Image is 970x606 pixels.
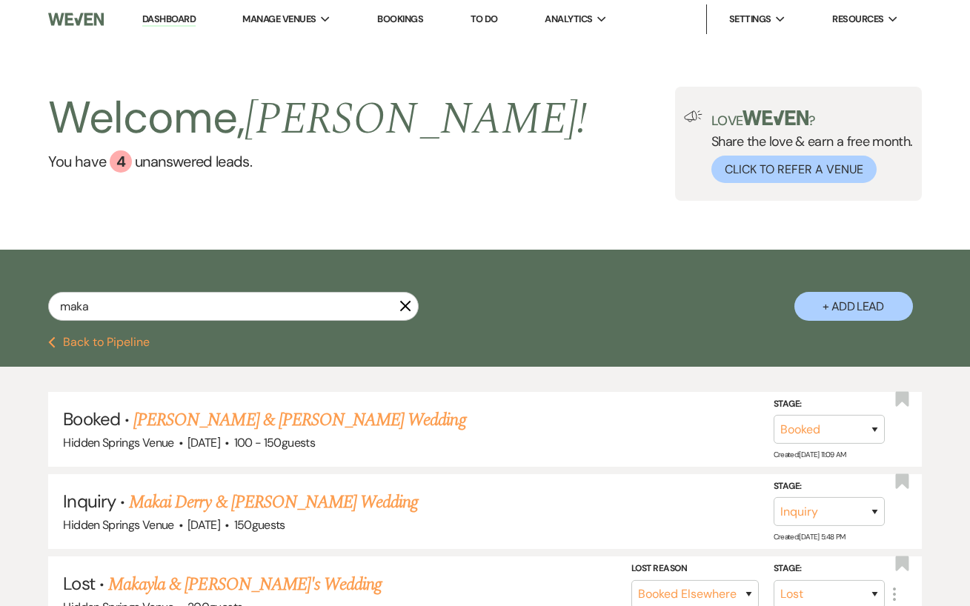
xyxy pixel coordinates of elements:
label: Stage: [774,479,885,495]
span: Inquiry [63,490,115,513]
input: Search by name, event date, email address or phone number [48,292,419,321]
a: Dashboard [142,13,196,27]
a: You have 4 unanswered leads. [48,150,587,173]
span: Created: [DATE] 5:48 PM [774,532,846,542]
a: [PERSON_NAME] & [PERSON_NAME] Wedding [133,407,465,433]
img: Weven Logo [48,4,104,35]
button: Back to Pipeline [48,336,150,348]
div: 4 [110,150,132,173]
span: Hidden Springs Venue [63,435,173,450]
label: Stage: [774,396,885,413]
span: Analytics [545,12,592,27]
a: Bookings [377,13,423,25]
span: 100 - 150 guests [234,435,315,450]
span: Booked [63,407,119,430]
span: Resources [832,12,883,27]
label: Lost Reason [631,561,759,577]
img: loud-speaker-illustration.svg [684,110,702,122]
img: weven-logo-green.svg [743,110,808,125]
button: Click to Refer a Venue [711,156,877,183]
h2: Welcome, [48,87,587,150]
a: To Do [471,13,498,25]
div: Share the love & earn a free month. [702,110,913,183]
span: Manage Venues [242,12,316,27]
span: Hidden Springs Venue [63,517,173,533]
label: Stage: [774,561,885,577]
span: Settings [729,12,771,27]
a: Makayla & [PERSON_NAME]'s Wedding [108,571,382,598]
a: Makai Derry & [PERSON_NAME] Wedding [129,489,418,516]
span: Created: [DATE] 11:09 AM [774,450,846,459]
span: Lost [63,572,94,595]
span: [DATE] [187,517,220,533]
button: + Add Lead [794,292,913,321]
p: Love ? [711,110,913,127]
span: 150 guests [234,517,285,533]
span: [PERSON_NAME] ! [245,85,587,153]
span: [DATE] [187,435,220,450]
